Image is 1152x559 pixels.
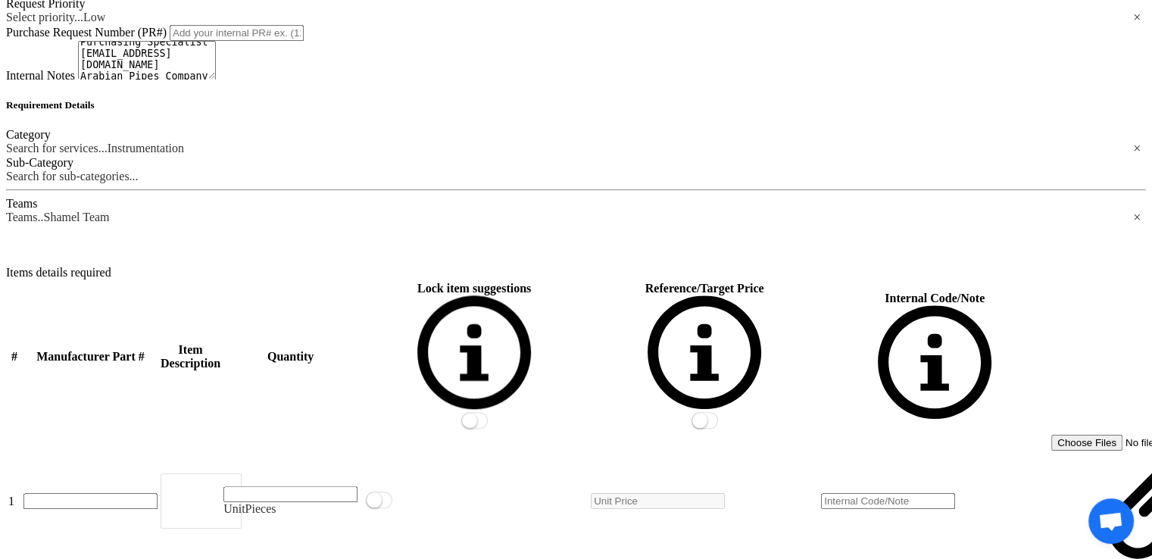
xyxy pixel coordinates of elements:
[1133,11,1141,24] span: ×
[6,266,111,279] label: Items details required
[6,156,73,169] label: Sub-Category
[1133,142,1141,155] span: ×
[23,281,158,433] th: Manufacturer Part #
[1133,211,1141,224] span: ×
[885,292,985,304] span: Internal Code/Note
[160,281,221,433] th: Item Description
[6,26,167,39] label: Purchase Request Number (PR#)
[6,69,75,82] label: Internal Notes
[6,99,1146,111] h5: Requirement Details
[170,25,304,41] input: Add your internal PR# ex. (1234, 3444, 4344)(Optional)
[1133,11,1146,25] span: Clear all
[417,282,531,295] span: Lock item suggestions
[645,282,764,295] span: Reference/Target Price
[1133,142,1146,156] span: Clear all
[8,281,21,433] th: Serial Number
[223,486,357,502] input: Amount
[23,493,158,509] input: Model Number
[6,128,51,141] label: Category
[223,281,358,433] th: Quantity
[1133,211,1146,225] span: Clear all
[161,473,242,528] div: Name
[1088,498,1134,544] a: Open chat
[591,493,725,509] input: Unit Price
[821,493,955,509] input: Internal Code/Note
[6,197,38,210] label: Teams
